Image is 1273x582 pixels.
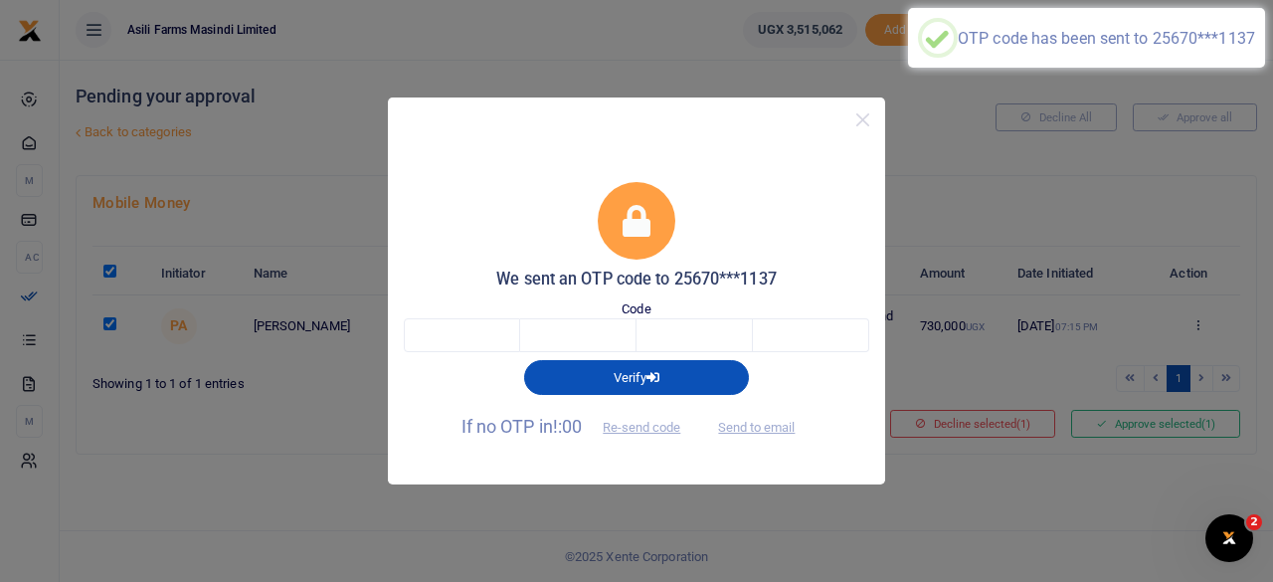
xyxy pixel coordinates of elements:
[524,360,749,394] button: Verify
[848,105,877,134] button: Close
[404,270,869,290] h5: We sent an OTP code to 25670***1137
[958,29,1255,48] div: OTP code has been sent to 25670***1137
[622,299,650,319] label: Code
[1246,514,1262,530] span: 2
[1205,514,1253,562] iframe: Intercom live chat
[461,416,698,437] span: If no OTP in
[553,416,582,437] span: !:00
